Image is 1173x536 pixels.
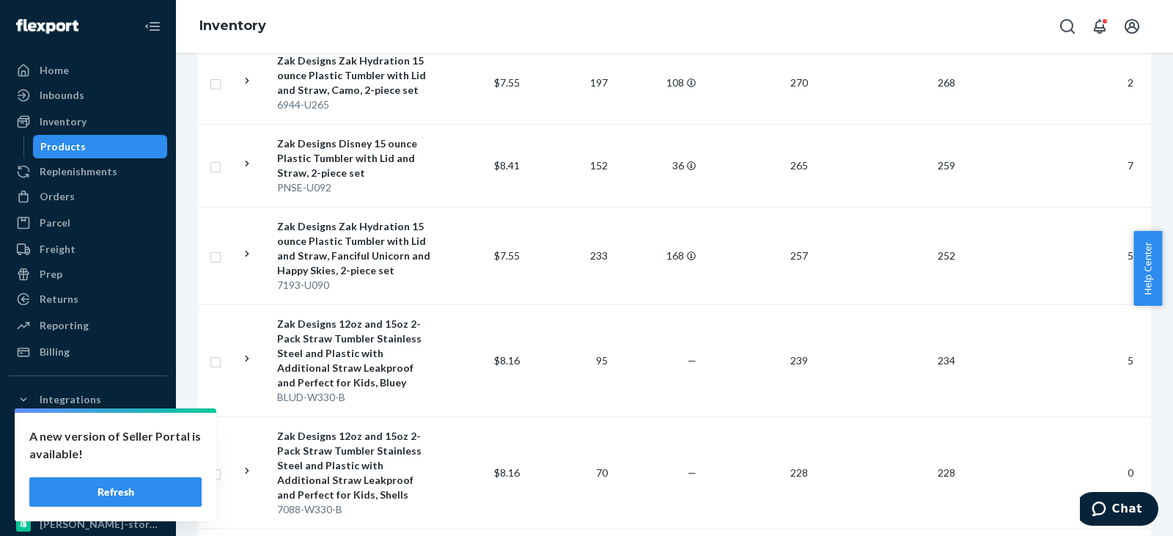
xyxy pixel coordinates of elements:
span: $7.55 [494,76,520,89]
div: Zak Designs 12oz and 15oz 2-Pack Straw Tumbler Stainless Steel and Plastic with Additional Straw ... [277,429,431,502]
div: [PERSON_NAME]-store-test [40,517,163,532]
a: Reporting [9,314,167,337]
a: [PERSON_NAME]-store-test [9,513,167,536]
a: Products [33,135,168,158]
span: $8.16 [494,466,520,479]
div: 7088-W330-B [277,502,431,517]
td: 95 [526,304,614,416]
iframe: Opens a widget where you can chat to one of our agents [1080,492,1158,529]
a: Inventory [9,110,167,133]
button: Open notifications [1085,12,1114,41]
td: 233 [526,207,614,304]
div: Parcel [40,216,70,230]
td: 152 [526,124,614,207]
span: 270 [784,76,814,89]
div: Reporting [40,318,89,333]
span: 257 [784,249,814,262]
span: 228 [784,466,814,479]
td: 197 [526,41,614,124]
span: 2 [1122,76,1139,89]
span: 5 [1122,354,1139,367]
td: 168 [614,207,702,304]
div: Home [40,63,69,78]
span: $7.55 [494,249,520,262]
button: Integrations [9,388,167,411]
td: 108 [614,41,702,124]
ol: breadcrumbs [188,5,278,48]
div: Integrations [40,392,101,407]
div: Zak Designs Disney 15 ounce Plastic Tumbler with Lid and Straw, 2-piece set [277,136,431,180]
span: 239 [784,354,814,367]
div: Zak Designs Zak Hydration 15 ounce Plastic Tumbler with Lid and Straw, Camo, 2-piece set [277,54,431,98]
div: Products [40,139,86,154]
div: BLUD-W330-B [277,390,431,405]
div: Zak Designs Zak Hydration 15 ounce Plastic Tumbler with Lid and Straw, Fanciful Unicorn and Happy... [277,219,431,278]
span: 252 [932,249,961,262]
div: Freight [40,242,76,257]
img: Flexport logo [16,19,78,34]
td: 70 [526,416,614,529]
span: 259 [932,159,961,172]
a: Parcel [9,211,167,235]
div: Prep [40,267,62,282]
a: Freight [9,238,167,261]
span: 265 [784,159,814,172]
div: PNSE-U092 [277,180,431,195]
span: 5 [1122,249,1139,262]
button: Close Navigation [138,12,167,41]
span: 268 [932,76,961,89]
a: Returns [9,287,167,311]
div: Inventory [40,114,87,129]
div: Orders [40,189,75,204]
a: Other [9,488,167,511]
div: 6944-U265 [277,98,431,112]
div: Inbounds [40,88,84,103]
span: — [688,354,696,367]
button: Open Search Box [1053,12,1082,41]
span: — [688,466,696,479]
button: Open account menu [1117,12,1147,41]
span: 228 [932,466,961,479]
td: 36 [614,124,702,207]
p: A new version of Seller Portal is available! [29,427,202,463]
a: Prep [9,263,167,286]
span: $8.16 [494,354,520,367]
a: grenaa [9,438,167,461]
div: 7193-U090 [277,278,431,293]
span: 7 [1122,159,1139,172]
a: Inventory [199,18,266,34]
button: Refresh [29,477,202,507]
div: Billing [40,345,70,359]
div: Returns [40,292,78,306]
div: Zak Designs 12oz and 15oz 2-Pack Straw Tumbler Stainless Steel and Plastic with Additional Straw ... [277,317,431,390]
a: Replenishments [9,160,167,183]
div: Replenishments [40,164,117,179]
a: Orders [9,185,167,208]
span: 0 [1122,466,1139,479]
button: Help Center [1133,231,1162,306]
a: Home [9,59,167,82]
span: 234 [932,354,961,367]
a: ChannelAdvisor [9,413,167,436]
span: $8.41 [494,159,520,172]
a: Billing [9,340,167,364]
a: MobilityeCommerce [9,463,167,486]
a: Inbounds [9,84,167,107]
